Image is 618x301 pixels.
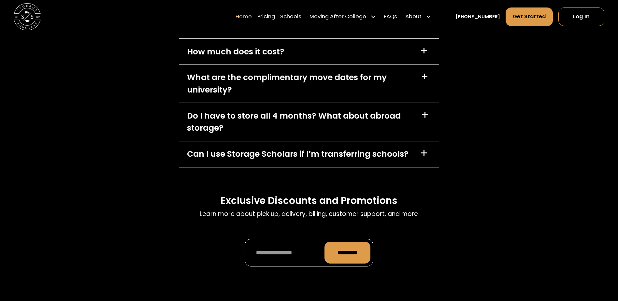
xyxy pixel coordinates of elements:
[506,8,553,26] a: Get Started
[187,148,409,160] div: Can I use Storage Scholars if I’m transferring schools?
[236,7,252,26] a: Home
[14,3,41,30] img: Storage Scholars main logo
[187,46,284,58] div: How much does it cost?
[403,7,434,26] div: About
[420,148,428,159] div: +
[200,209,418,219] p: Learn more about pick up, delivery, billing, customer support, and more
[280,7,301,26] a: Schools
[187,110,413,134] div: Do I have to store all 4 months? What about abroad storage?
[187,71,413,96] div: What are the complimentary move dates for my university?
[307,7,379,26] div: Moving After College
[245,239,374,266] form: Promo Form
[421,71,428,82] div: +
[384,7,397,26] a: FAQs
[221,194,397,207] h3: Exclusive Discounts and Promotions
[421,110,429,121] div: +
[257,7,275,26] a: Pricing
[405,13,422,21] div: About
[420,46,428,56] div: +
[309,13,366,21] div: Moving After College
[455,13,500,21] a: [PHONE_NUMBER]
[558,8,604,26] a: Log In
